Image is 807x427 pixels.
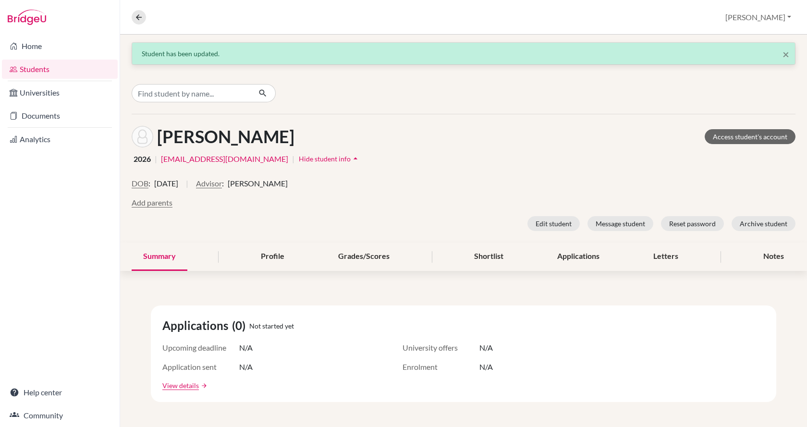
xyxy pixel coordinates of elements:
img: Márta Bodor's avatar [132,126,153,147]
span: N/A [239,342,253,354]
button: Archive student [732,216,795,231]
button: Reset password [661,216,724,231]
button: Edit student [527,216,580,231]
span: Application sent [162,361,239,373]
span: N/A [479,342,493,354]
span: Hide student info [299,155,351,163]
span: Not started yet [249,321,294,331]
a: Documents [2,106,118,125]
div: Applications [546,243,611,271]
a: [EMAIL_ADDRESS][DOMAIN_NAME] [161,153,288,165]
span: 2026 [134,153,151,165]
span: | [292,153,294,165]
div: Student has been updated. [142,49,785,59]
a: Home [2,37,118,56]
a: Access student's account [705,129,795,144]
img: Bridge-U [8,10,46,25]
span: (0) [232,317,249,334]
span: Applications [162,317,232,334]
span: : [222,178,224,189]
a: View details [162,380,199,390]
button: Close [783,49,789,60]
a: Students [2,60,118,79]
div: Letters [642,243,690,271]
button: Hide student infoarrow_drop_up [298,151,361,166]
span: × [783,47,789,61]
span: N/A [239,361,253,373]
a: Analytics [2,130,118,149]
span: Upcoming deadline [162,342,239,354]
a: Universities [2,83,118,102]
a: Community [2,406,118,425]
button: [PERSON_NAME] [721,8,795,26]
span: Enrolment [403,361,479,373]
button: Advisor [196,178,222,189]
span: [PERSON_NAME] [228,178,288,189]
button: Message student [587,216,653,231]
input: Find student by name... [132,84,251,102]
h1: [PERSON_NAME] [157,126,294,147]
div: Profile [249,243,296,271]
span: | [186,178,188,197]
div: Shortlist [463,243,515,271]
span: | [155,153,157,165]
button: DOB [132,178,148,189]
div: Notes [752,243,795,271]
span: N/A [479,361,493,373]
div: Grades/Scores [327,243,401,271]
button: Add parents [132,197,172,208]
div: Summary [132,243,187,271]
span: [DATE] [154,178,178,189]
span: University offers [403,342,479,354]
a: arrow_forward [199,382,208,389]
i: arrow_drop_up [351,154,360,163]
span: : [148,178,150,189]
a: Help center [2,383,118,402]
